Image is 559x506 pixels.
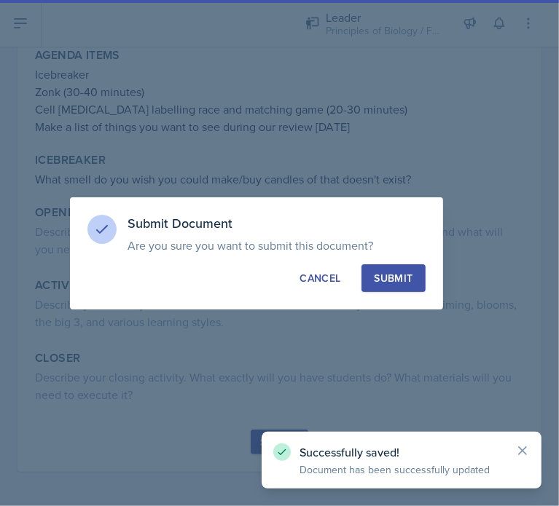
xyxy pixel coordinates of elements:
button: Submit [361,264,425,292]
p: Are you sure you want to submit this document? [128,238,426,253]
button: Cancel [287,264,353,292]
div: Submit [374,271,413,285]
div: Cancel [300,271,340,285]
p: Document has been successfully updated [300,462,504,477]
h3: Submit Document [128,215,426,232]
p: Successfully saved! [300,445,504,459]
